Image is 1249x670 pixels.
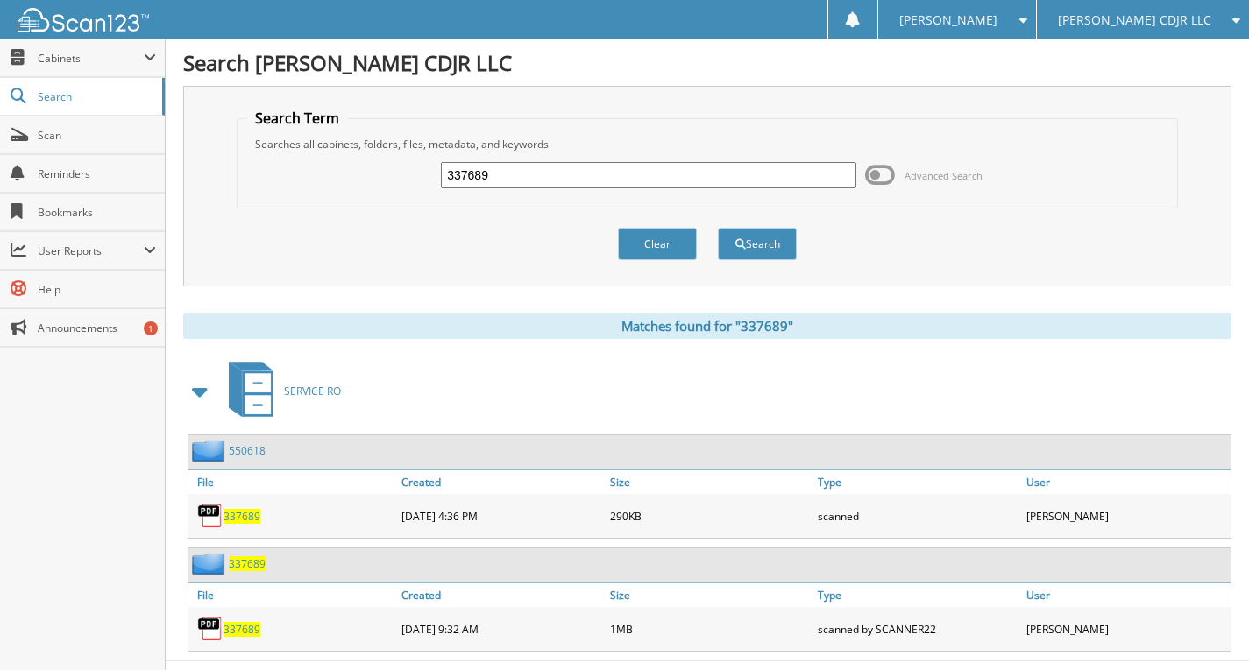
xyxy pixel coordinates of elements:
[246,137,1168,152] div: Searches all cabinets, folders, files, metadata, and keywords
[224,509,260,524] a: 337689
[397,470,606,494] a: Created
[224,622,260,637] a: 337689
[246,109,348,128] legend: Search Term
[606,470,814,494] a: Size
[397,611,606,646] div: [DATE] 9:32 AM
[899,15,997,25] span: [PERSON_NAME]
[284,384,341,398] span: SERVICE RO
[188,583,397,607] a: File
[718,228,797,260] button: Search
[606,611,814,646] div: 1MB
[1022,611,1231,646] div: [PERSON_NAME]
[192,553,229,575] img: folder2.png
[183,313,1231,339] div: Matches found for "337689"
[183,48,1231,77] h1: Search [PERSON_NAME] CDJR LLC
[38,166,156,181] span: Reminders
[1022,498,1231,533] div: [PERSON_NAME]
[606,583,814,607] a: Size
[813,470,1022,494] a: Type
[229,556,266,571] a: 337689
[813,498,1022,533] div: scanned
[188,470,397,494] a: File
[813,611,1022,646] div: scanned by SCANNER22
[38,321,156,335] span: Announcements
[38,89,153,104] span: Search
[397,498,606,533] div: [DATE] 4:36 PM
[144,321,158,335] div: 1
[229,443,266,458] a: 550618
[1058,15,1211,25] span: [PERSON_NAME] CDJR LLC
[38,282,156,297] span: Help
[38,205,156,220] span: Bookmarks
[218,356,341,426] a: SERVICE RO
[1022,583,1231,607] a: User
[397,583,606,607] a: Created
[38,243,144,258] span: User Reports
[618,228,697,260] button: Clear
[192,440,229,462] img: folder2.png
[18,8,149,32] img: scan123-logo-white.svg
[905,169,983,182] span: Advanced Search
[38,51,144,66] span: Cabinets
[38,128,156,143] span: Scan
[197,616,224,642] img: PDF.png
[197,503,224,529] img: PDF.png
[606,498,814,533] div: 290KB
[813,583,1022,607] a: Type
[1022,470,1231,494] a: User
